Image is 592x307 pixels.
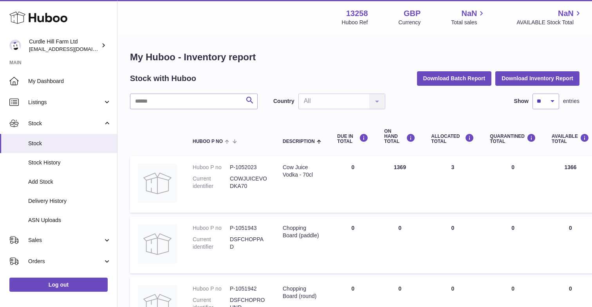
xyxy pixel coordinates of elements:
[451,8,486,26] a: NaN Total sales
[28,237,103,244] span: Sales
[138,164,177,203] img: product image
[283,224,321,239] div: Chopping Board (paddle)
[193,164,230,171] dt: Huboo P no
[399,19,421,26] div: Currency
[230,285,267,293] dd: P-1051942
[342,19,368,26] div: Huboo Ref
[514,98,529,105] label: Show
[273,98,294,105] label: Country
[384,129,415,144] div: ON HAND Total
[283,164,321,179] div: Cow Juice Vodka - 70cl
[9,278,108,292] a: Log out
[28,99,103,106] span: Listings
[28,197,111,205] span: Delivery History
[511,225,514,231] span: 0
[28,217,111,224] span: ASN Uploads
[404,8,421,19] strong: GBP
[563,98,579,105] span: entries
[495,71,579,85] button: Download Inventory Report
[193,175,230,190] dt: Current identifier
[346,8,368,19] strong: 13258
[193,236,230,251] dt: Current identifier
[193,285,230,293] dt: Huboo P no
[283,285,321,300] div: Chopping Board (round)
[28,178,111,186] span: Add Stock
[283,139,315,144] span: Description
[230,236,267,251] dd: DSFCHOPPAD
[329,217,376,273] td: 0
[490,134,536,144] div: QUARANTINED Total
[451,19,486,26] span: Total sales
[461,8,477,19] span: NaN
[29,38,99,53] div: Curdle Hill Farm Ltd
[337,134,368,144] div: DUE IN TOTAL
[130,51,579,63] h1: My Huboo - Inventory report
[230,175,267,190] dd: COWJUICEVODKA70
[552,134,589,144] div: AVAILABLE Total
[230,164,267,171] dd: P-1052023
[230,224,267,232] dd: P-1051943
[9,40,21,51] img: will@diddlysquatfarmshop.com
[28,120,103,127] span: Stock
[130,73,196,84] h2: Stock with Huboo
[376,156,423,213] td: 1369
[29,46,115,52] span: [EMAIL_ADDRESS][DOMAIN_NAME]
[516,8,583,26] a: NaN AVAILABLE Stock Total
[376,217,423,273] td: 0
[516,19,583,26] span: AVAILABLE Stock Total
[28,140,111,147] span: Stock
[193,139,223,144] span: Huboo P no
[28,159,111,166] span: Stock History
[28,78,111,85] span: My Dashboard
[558,8,574,19] span: NaN
[193,224,230,232] dt: Huboo P no
[417,71,492,85] button: Download Batch Report
[423,156,482,213] td: 3
[138,224,177,264] img: product image
[511,285,514,292] span: 0
[431,134,474,144] div: ALLOCATED Total
[28,258,103,265] span: Orders
[511,164,514,170] span: 0
[329,156,376,213] td: 0
[423,217,482,273] td: 0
